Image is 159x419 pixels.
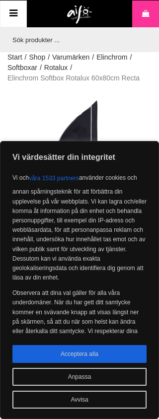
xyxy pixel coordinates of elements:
a: Rotalux [44,63,68,73]
p: Observera att dina val gäller för alla våra underdomäner. När du har gett ditt samtycke kommer en... [12,288,147,355]
span: / [130,52,132,63]
button: våra 1533 partners [29,169,79,187]
img: logo.png [67,5,92,24]
span: / [48,52,50,63]
span: / [92,52,94,63]
span: / [40,63,42,73]
span: Elinchrom Softbox Rotalux 60x80cm Recta [7,73,140,83]
a: Elinchrom [96,52,127,63]
button: Avvisa [12,391,147,409]
a: Shop [29,52,45,63]
a: Start [7,52,22,63]
span: / [25,52,27,63]
span: / [70,63,72,73]
p: Vi och använder cookies och annan spårningsteknik för att förbättra din upplevelse på vår webbpla... [12,169,147,282]
button: Acceptera alla [12,345,147,363]
button: Anpassa [12,368,147,386]
a: Softboxar [7,63,37,73]
p: Vi värdesätter din integritet [0,151,159,163]
a: Varumärken [52,52,89,63]
input: Sök produkter ... [7,27,147,52]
